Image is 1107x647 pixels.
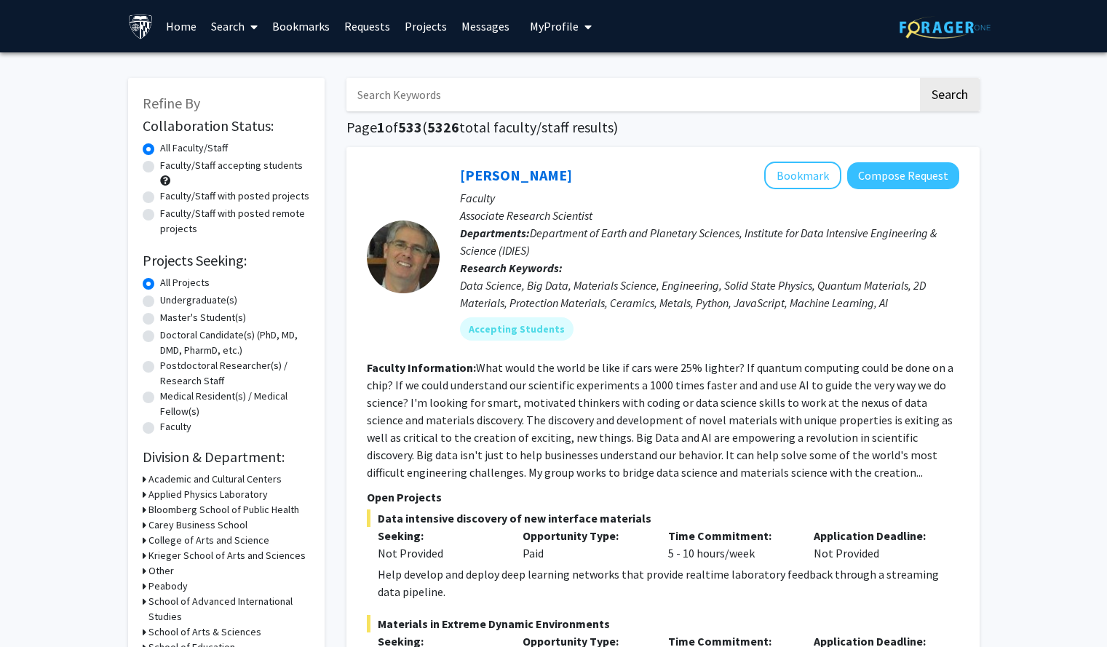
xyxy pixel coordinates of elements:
[512,527,657,562] div: Paid
[378,565,959,600] div: Help develop and deploy deep learning networks that provide realtime laboratory feedback through ...
[148,502,299,517] h3: Bloomberg School of Public Health
[427,118,459,136] span: 5326
[900,16,991,39] img: ForagerOne Logo
[143,448,310,466] h2: Division & Department:
[668,527,792,544] p: Time Commitment:
[148,624,261,640] h3: School of Arts & Sciences
[148,563,174,579] h3: Other
[367,488,959,506] p: Open Projects
[160,140,228,156] label: All Faculty/Staff
[346,78,918,111] input: Search Keywords
[460,277,959,311] div: Data Science, Big Data, Materials Science, Engineering, Solid State Physics, Quantum Materials, 2...
[460,317,574,341] mat-chip: Accepting Students
[148,487,268,502] h3: Applied Physics Laboratory
[204,1,265,52] a: Search
[143,94,200,112] span: Refine By
[160,419,191,434] label: Faculty
[148,533,269,548] h3: College of Arts and Science
[378,527,501,544] p: Seeking:
[148,579,188,594] h3: Peabody
[460,189,959,207] p: Faculty
[397,1,454,52] a: Projects
[367,360,953,480] fg-read-more: What would the world be like if cars were 25% lighter? If quantum computing could be done on a ch...
[460,207,959,224] p: Associate Research Scientist
[523,527,646,544] p: Opportunity Type:
[148,548,306,563] h3: Krieger School of Arts and Sciences
[920,78,980,111] button: Search
[377,118,385,136] span: 1
[814,527,937,544] p: Application Deadline:
[160,275,210,290] label: All Projects
[460,166,572,184] a: [PERSON_NAME]
[530,19,579,33] span: My Profile
[265,1,337,52] a: Bookmarks
[160,310,246,325] label: Master's Student(s)
[160,358,310,389] label: Postdoctoral Researcher(s) / Research Staff
[337,1,397,52] a: Requests
[460,261,563,275] b: Research Keywords:
[454,1,517,52] a: Messages
[460,226,530,240] b: Departments:
[460,226,937,258] span: Department of Earth and Planetary Sciences, Institute for Data Intensive Engineering & Science (I...
[143,252,310,269] h2: Projects Seeking:
[148,517,247,533] h3: Carey Business School
[346,119,980,136] h1: Page of ( total faculty/staff results)
[11,581,62,636] iframe: Chat
[398,118,422,136] span: 533
[159,1,204,52] a: Home
[160,389,310,419] label: Medical Resident(s) / Medical Fellow(s)
[847,162,959,189] button: Compose Request to David Elbert
[764,162,841,189] button: Add David Elbert to Bookmarks
[378,544,501,562] div: Not Provided
[367,615,959,632] span: Materials in Extreme Dynamic Environments
[160,328,310,358] label: Doctoral Candidate(s) (PhD, MD, DMD, PharmD, etc.)
[128,14,154,39] img: Johns Hopkins University Logo
[160,293,237,308] label: Undergraduate(s)
[148,594,310,624] h3: School of Advanced International Studies
[367,360,476,375] b: Faculty Information:
[160,188,309,204] label: Faculty/Staff with posted projects
[803,527,948,562] div: Not Provided
[657,527,803,562] div: 5 - 10 hours/week
[143,117,310,135] h2: Collaboration Status:
[160,158,303,173] label: Faculty/Staff accepting students
[160,206,310,237] label: Faculty/Staff with posted remote projects
[367,509,959,527] span: Data intensive discovery of new interface materials
[148,472,282,487] h3: Academic and Cultural Centers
